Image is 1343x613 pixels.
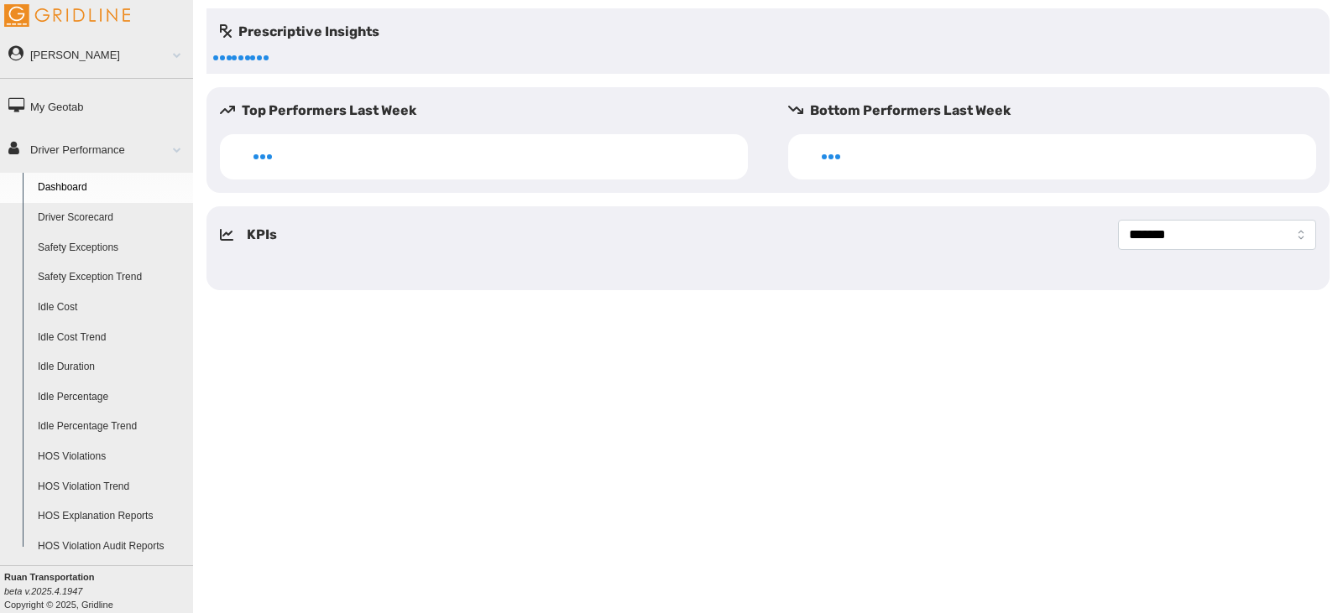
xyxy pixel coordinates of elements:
h5: Top Performers Last Week [220,101,761,121]
a: Idle Cost Trend [30,323,193,353]
h5: Bottom Performers Last Week [788,101,1330,121]
b: Ruan Transportation [4,572,95,582]
a: HOS Violations [30,442,193,472]
a: Safety Exceptions [30,233,193,263]
a: Driver Scorecard [30,203,193,233]
a: Dashboard [30,173,193,203]
img: Gridline [4,4,130,27]
div: Copyright © 2025, Gridline [4,570,193,611]
h5: Prescriptive Insights [220,22,379,42]
a: Idle Cost [30,293,193,323]
h5: KPIs [247,225,277,245]
a: HOS Violation Audit Reports [30,532,193,562]
a: Safety Exception Trend [30,262,193,293]
a: Idle Percentage Trend [30,412,193,442]
a: HOS Explanation Reports [30,501,193,532]
a: Idle Percentage [30,382,193,413]
a: Idle Duration [30,352,193,382]
a: HOS Violation Trend [30,472,193,502]
i: beta v.2025.4.1947 [4,586,82,596]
